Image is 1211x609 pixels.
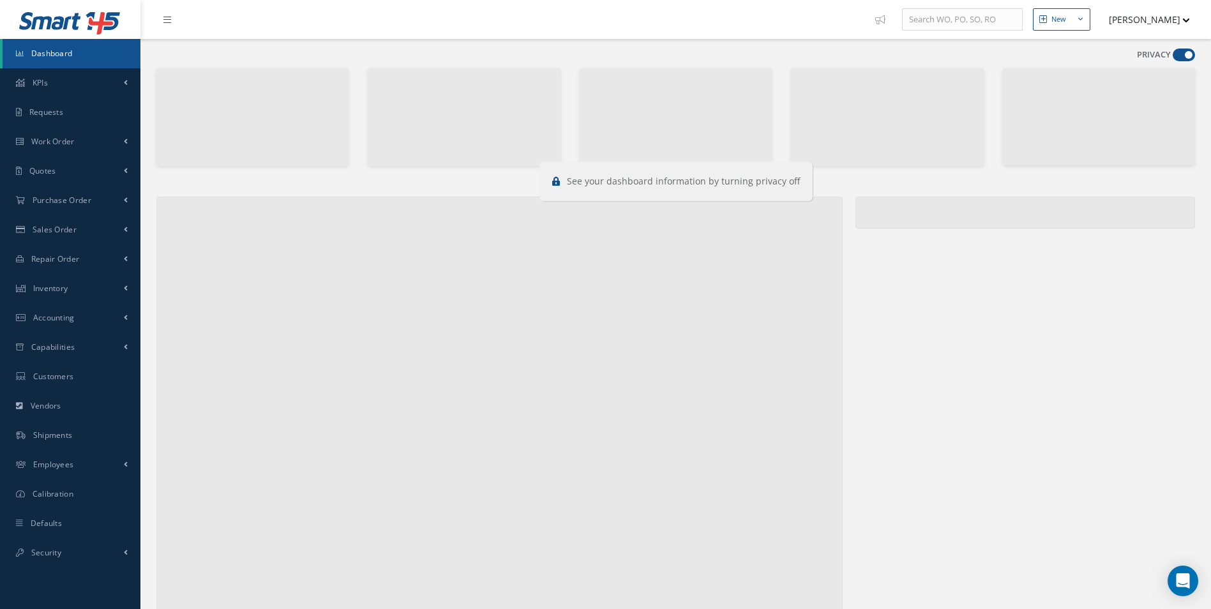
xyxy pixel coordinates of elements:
[1051,14,1066,25] div: New
[33,459,74,470] span: Employees
[1033,8,1090,31] button: New
[33,312,75,323] span: Accounting
[1097,7,1190,32] button: [PERSON_NAME]
[33,488,73,499] span: Calibration
[31,253,80,264] span: Repair Order
[567,175,800,187] span: See your dashboard information by turning privacy off
[3,39,140,68] a: Dashboard
[31,547,61,558] span: Security
[31,48,73,59] span: Dashboard
[31,342,75,352] span: Capabilities
[31,400,61,411] span: Vendors
[31,136,75,147] span: Work Order
[33,77,48,88] span: KPIs
[29,165,56,176] span: Quotes
[33,371,74,382] span: Customers
[33,283,68,294] span: Inventory
[33,195,91,206] span: Purchase Order
[902,8,1023,31] input: Search WO, PO, SO, RO
[29,107,63,117] span: Requests
[33,430,73,440] span: Shipments
[31,518,62,529] span: Defaults
[1168,566,1198,596] div: Open Intercom Messenger
[33,224,77,235] span: Sales Order
[1137,49,1171,61] label: PRIVACY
